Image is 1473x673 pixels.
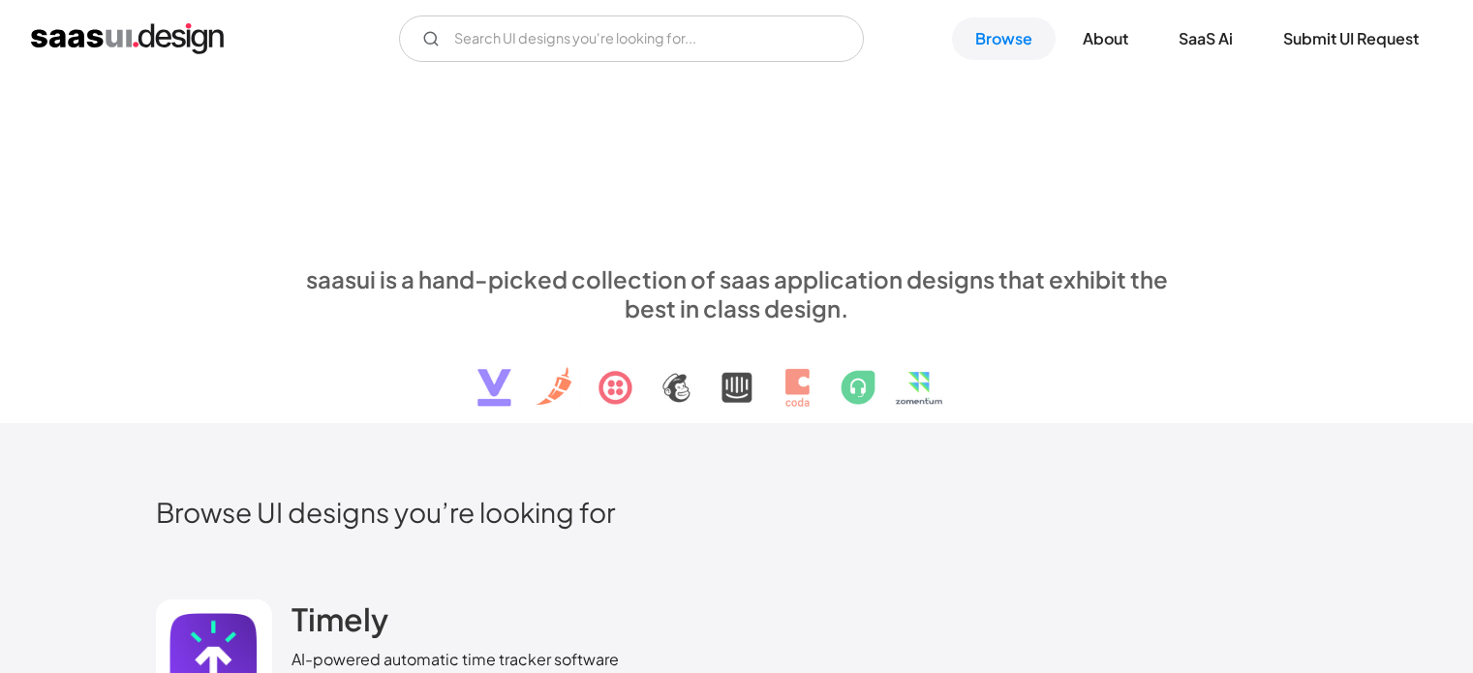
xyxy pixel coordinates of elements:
a: home [31,23,224,54]
form: Email Form [399,15,864,62]
a: Timely [292,599,388,648]
h2: Browse UI designs you’re looking for [156,495,1318,529]
a: About [1059,17,1151,60]
div: AI-powered automatic time tracker software [292,648,619,671]
input: Search UI designs you're looking for... [399,15,864,62]
div: saasui is a hand-picked collection of saas application designs that exhibit the best in class des... [292,264,1182,322]
a: Browse [952,17,1056,60]
a: SaaS Ai [1155,17,1256,60]
h1: Explore SaaS UI design patterns & interactions. [292,97,1182,246]
h2: Timely [292,599,388,638]
a: Submit UI Request [1260,17,1442,60]
img: text, icon, saas logo [444,322,1030,423]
